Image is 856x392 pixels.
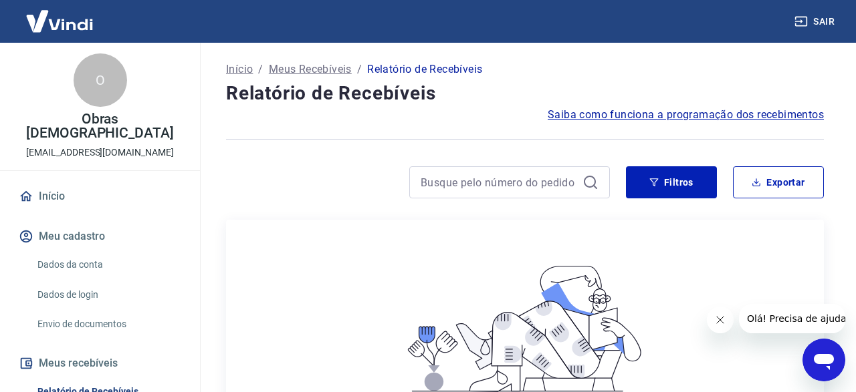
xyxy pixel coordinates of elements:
[226,80,824,107] h4: Relatório de Recebíveis
[367,61,482,77] p: Relatório de Recebíveis
[11,112,189,140] p: Obras [DEMOGRAPHIC_DATA]
[16,222,184,251] button: Meu cadastro
[626,166,717,198] button: Filtros
[16,182,184,211] a: Início
[802,339,845,381] iframe: Botão para abrir a janela de mensagens
[421,172,577,192] input: Busque pelo número do pedido
[269,61,352,77] a: Meus Recebíveis
[16,349,184,378] button: Meus recebíveis
[16,1,103,41] img: Vindi
[258,61,263,77] p: /
[707,307,734,333] iframe: Fechar mensagem
[32,281,184,309] a: Dados de login
[32,251,184,278] a: Dados da conta
[26,146,174,160] p: [EMAIL_ADDRESS][DOMAIN_NAME]
[357,61,362,77] p: /
[548,107,824,123] a: Saiba como funciona a programação dos recebimentos
[74,53,127,107] div: O
[226,61,253,77] a: Início
[792,9,840,34] button: Sair
[32,311,184,338] a: Envio de documentos
[8,9,112,20] span: Olá! Precisa de ajuda?
[733,166,824,198] button: Exportar
[739,304,845,333] iframe: Mensagem da empresa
